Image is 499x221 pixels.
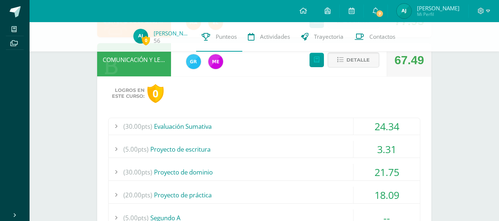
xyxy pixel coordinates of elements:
[142,36,150,45] span: 0
[208,54,223,69] img: 498c526042e7dcf1c615ebb741a80315.png
[353,118,420,135] div: 24.34
[353,164,420,180] div: 21.75
[417,4,459,12] span: [PERSON_NAME]
[123,164,152,180] span: (30.00pts)
[216,33,237,41] span: Punteos
[260,33,290,41] span: Actividades
[109,141,420,158] div: Proyecto de escritura
[97,43,171,76] div: COMUNICACIÓN Y LENGUAJE, IDIOMA ESPAÑOL
[186,54,201,69] img: 47e0c6d4bfe68c431262c1f147c89d8f.png
[349,22,401,52] a: Contactos
[346,53,370,67] span: Detalle
[295,22,349,52] a: Trayectoria
[369,33,395,41] span: Contactos
[123,187,152,203] span: (20.00pts)
[123,118,152,135] span: (30.00pts)
[154,37,160,45] a: 56
[112,87,144,99] span: Logros en este curso:
[328,52,379,68] button: Detalle
[123,141,148,158] span: (5.00pts)
[154,30,191,37] a: [PERSON_NAME]
[353,187,420,203] div: 18.09
[353,141,420,158] div: 3.31
[394,44,424,77] div: 67.49
[397,4,411,18] img: d6bd42da226ace9c498a16969a92391f.png
[147,84,164,103] div: 0
[109,118,420,135] div: Evaluación Sumativa
[417,11,459,17] span: Mi Perfil
[376,10,384,18] span: 7
[109,164,420,180] div: Proyecto de dominio
[314,33,344,41] span: Trayectoria
[242,22,295,52] a: Actividades
[109,187,420,203] div: Proyecto de práctica
[196,22,242,52] a: Punteos
[133,29,148,44] img: d6bd42da226ace9c498a16969a92391f.png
